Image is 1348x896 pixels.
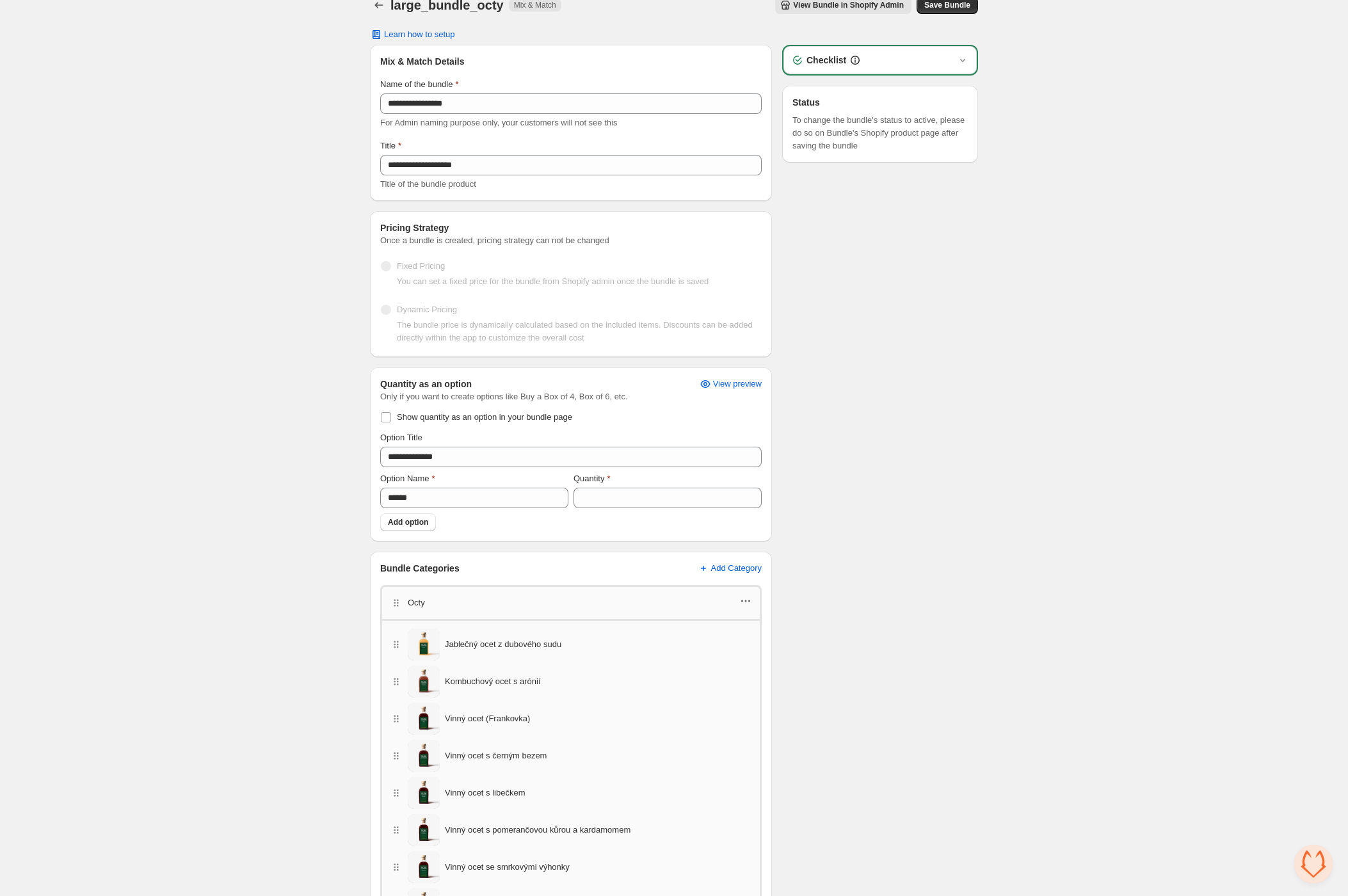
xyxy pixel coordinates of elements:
button: Add Category [689,558,770,579]
label: Option Name [380,472,435,485]
img: Vinný ocet se smrkovými výhonky [408,851,440,883]
span: You can set a fixed price for the bundle from Shopify admin once the bundle is saved [397,276,709,286]
h3: Pricing Strategy [380,221,762,234]
span: Jablečný ocet z dubového sudu [445,638,561,651]
span: Vinný ocet se smrkovými výhonky [445,861,570,874]
a: Learn how to setup [362,26,463,44]
h3: Bundle Categories [380,562,460,575]
label: Name of the bundle [380,78,459,91]
span: The bundle price is dynamically calculated based on the included items. Discounts can be added di... [397,320,753,342]
span: Add option [388,517,428,527]
span: Add Category [711,563,762,573]
img: Vinný ocet s pomerančovou kůrou a kardamomem [408,811,440,849]
span: Once a bundle is created, pricing strategy can not be changed [380,234,762,247]
img: Jablečný ocet z dubového sudu [408,628,440,660]
button: Add option [380,513,436,531]
img: Kombuchový ocet s arónií [408,666,440,698]
span: View preview [713,379,762,389]
span: Dynamic Pricing [397,303,457,316]
img: Vinný ocet s libečkem [408,777,440,809]
img: Vinný ocet (Frankovka) [408,703,440,735]
span: Show quantity as an option in your bundle page [397,412,572,422]
img: Vinný ocet s černým bezem [408,740,440,772]
label: Quantity [574,472,610,485]
span: Vinný ocet s černým bezem [445,749,547,762]
h3: Quantity as an option [380,378,472,390]
span: To change the bundle's status to active, please do so on Bundle's Shopify product page after savi... [792,114,968,152]
label: Option Title [380,431,422,444]
p: Octy [408,596,425,609]
a: Otevřený chat [1294,845,1333,883]
span: For Admin naming purpose only, your customers will not see this [380,118,617,127]
span: Vinný ocet s pomerančovou kůrou a kardamomem [445,824,630,836]
span: Fixed Pricing [397,260,445,273]
span: Only if you want to create options like Buy a Box of 4, Box of 6, etc. [380,390,762,403]
button: View preview [691,374,769,394]
h3: Checklist [806,54,846,67]
span: Title of the bundle product [380,179,476,189]
span: Vinný ocet s libečkem [445,787,526,799]
span: Learn how to setup [384,29,455,40]
h3: Status [792,96,968,109]
span: Kombuchový ocet s arónií [445,675,541,688]
label: Title [380,140,401,152]
span: Vinný ocet (Frankovka) [445,712,530,725]
h3: Mix & Match Details [380,55,762,68]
